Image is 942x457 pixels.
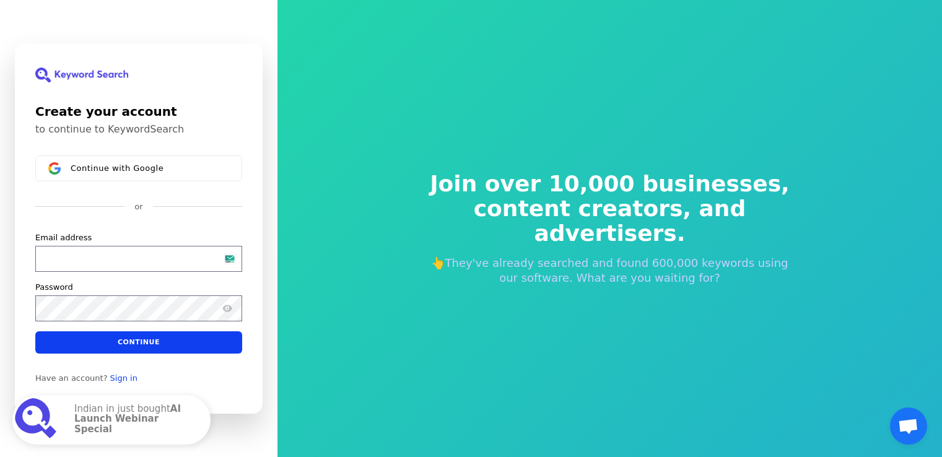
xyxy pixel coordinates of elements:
[35,102,242,121] h1: Create your account
[35,232,92,243] label: Email address
[48,162,61,175] img: Sign in with Google
[35,373,108,383] span: Have an account?
[422,172,798,196] span: Join over 10,000 businesses,
[35,331,242,354] button: Continue
[134,201,142,212] p: or
[110,373,137,383] a: Sign in
[74,403,181,435] strong: AI Launch Webinar Special
[71,163,164,173] span: Continue with Google
[35,123,242,136] p: to continue to KeywordSearch
[35,67,128,82] img: KeywordSearch
[422,196,798,246] span: content creators, and advertisers.
[35,155,242,181] button: Sign in with GoogleContinue with Google
[220,301,235,316] button: Show password
[74,404,198,437] p: Indian in just bought
[35,282,73,293] label: Password
[422,256,798,285] p: 👆They've already searched and found 600,000 keywords using our software. What are you waiting for?
[890,407,927,445] div: Open chat
[15,398,59,442] img: AI Launch Webinar Special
